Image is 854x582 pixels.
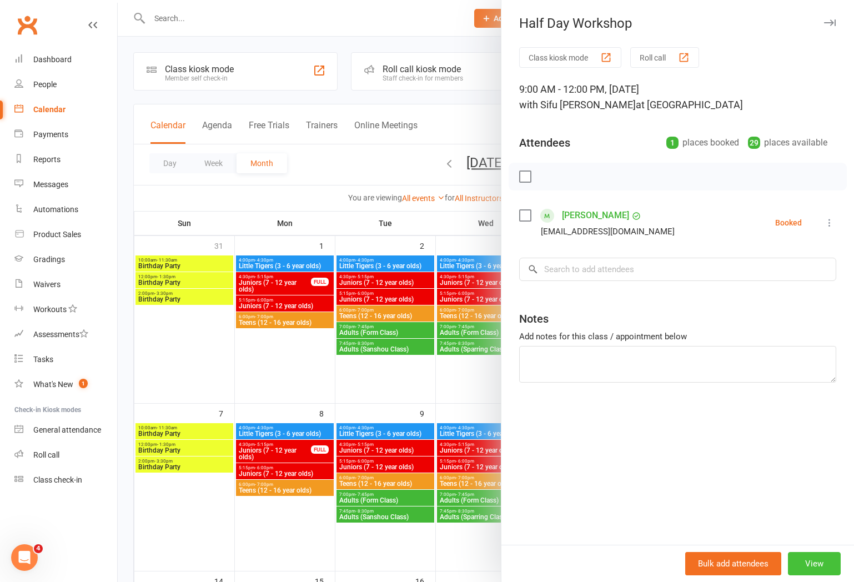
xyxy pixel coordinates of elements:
[33,55,72,64] div: Dashboard
[33,355,53,364] div: Tasks
[748,137,760,149] div: 29
[79,379,88,388] span: 1
[33,450,59,459] div: Roll call
[33,255,65,264] div: Gradings
[14,443,117,468] a: Roll call
[33,155,61,164] div: Reports
[33,330,88,339] div: Assessments
[14,147,117,172] a: Reports
[519,258,836,281] input: Search to add attendees
[33,130,68,139] div: Payments
[519,99,636,111] span: with Sifu [PERSON_NAME]
[33,105,66,114] div: Calendar
[562,207,629,224] a: [PERSON_NAME]
[519,47,621,68] button: Class kiosk mode
[14,347,117,372] a: Tasks
[14,197,117,222] a: Automations
[33,425,101,434] div: General attendance
[788,552,841,575] button: View
[14,172,117,197] a: Messages
[14,72,117,97] a: People
[33,205,78,214] div: Automations
[14,418,117,443] a: General attendance kiosk mode
[14,372,117,397] a: What's New1
[33,305,67,314] div: Workouts
[33,80,57,89] div: People
[501,16,854,31] div: Half Day Workshop
[14,97,117,122] a: Calendar
[666,137,679,149] div: 1
[33,475,82,484] div: Class check-in
[519,135,570,150] div: Attendees
[519,330,836,343] div: Add notes for this class / appointment below
[14,272,117,297] a: Waivers
[14,247,117,272] a: Gradings
[630,47,699,68] button: Roll call
[11,544,38,571] iframe: Intercom live chat
[14,322,117,347] a: Assessments
[14,47,117,72] a: Dashboard
[775,219,802,227] div: Booked
[685,552,781,575] button: Bulk add attendees
[519,82,836,113] div: 9:00 AM - 12:00 PM, [DATE]
[33,180,68,189] div: Messages
[748,135,827,150] div: places available
[34,544,43,553] span: 4
[541,224,675,239] div: [EMAIL_ADDRESS][DOMAIN_NAME]
[33,280,61,289] div: Waivers
[636,99,743,111] span: at [GEOGRAPHIC_DATA]
[666,135,739,150] div: places booked
[14,468,117,493] a: Class kiosk mode
[14,297,117,322] a: Workouts
[14,122,117,147] a: Payments
[13,11,41,39] a: Clubworx
[14,222,117,247] a: Product Sales
[519,311,549,327] div: Notes
[33,230,81,239] div: Product Sales
[33,380,73,389] div: What's New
